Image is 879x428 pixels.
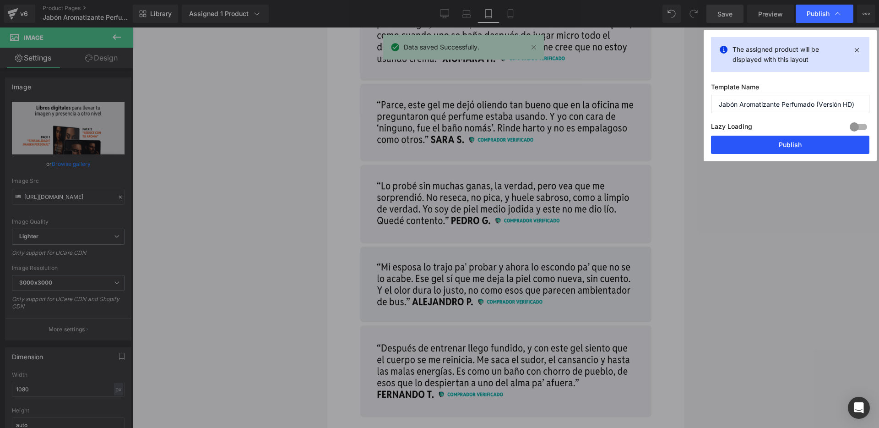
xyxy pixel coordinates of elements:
label: Lazy Loading [711,121,752,136]
label: Template Name [711,83,869,95]
div: Open Intercom Messenger [848,397,870,419]
span: Publish [807,10,830,18]
button: Publish [711,136,869,154]
p: The assigned product will be displayed with this layout [732,44,848,65]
